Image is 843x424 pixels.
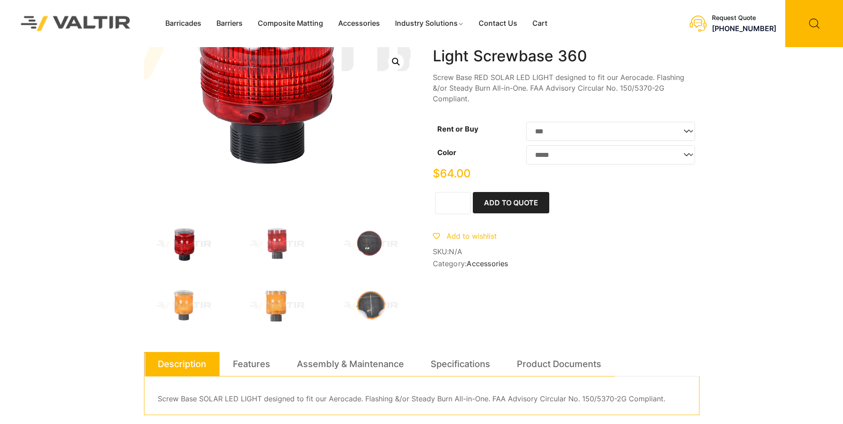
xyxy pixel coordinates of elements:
bdi: 64.00 [433,167,471,180]
span: N/A [449,247,462,256]
img: Light_360_Red_3Q.jpg [144,220,224,268]
img: Light_360_Red_Top.jpg [331,220,411,268]
a: Accessories [331,17,388,30]
label: Rent or Buy [437,124,478,133]
span: $ [433,167,440,180]
a: [PHONE_NUMBER] [712,24,776,33]
a: Assembly & Maintenance [297,352,404,376]
a: Barriers [209,17,250,30]
a: Barricades [158,17,209,30]
p: Screw Base SOLAR LED LIGHT designed to fit our Aerocade. Flashing &/or Steady Burn All-in-One. FA... [158,392,686,406]
h1: Light Screwbase 360 [433,47,699,65]
span: Add to wishlist [447,232,497,240]
img: Valtir Rentals [9,4,142,42]
a: Product Documents [517,352,601,376]
a: Composite Matting [250,17,331,30]
span: SKU: [433,248,699,256]
a: Industry Solutions [388,17,471,30]
a: Add to wishlist [433,232,497,240]
img: Light_360_Amber_3Q.jpg [144,282,224,330]
a: Specifications [431,352,490,376]
a: Features [233,352,270,376]
label: Color [437,148,456,157]
p: Screw Base RED SOLAR LED LIGHT designed to fit our Aerocade. Flashing &/or Steady Burn All-in-One... [433,72,699,104]
a: Description [158,352,206,376]
button: Add to Quote [473,192,549,213]
a: Accessories [467,259,508,268]
img: Light_360_Red_Front.jpg [237,220,317,268]
a: Cart [525,17,555,30]
a: Contact Us [471,17,525,30]
div: Request Quote [712,14,776,22]
img: Light_360_Amber_Top.jpg [331,282,411,330]
span: Category: [433,260,699,268]
img: Light_360_Amber_Front2.jpg [237,282,317,330]
input: Product quantity [435,192,471,214]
